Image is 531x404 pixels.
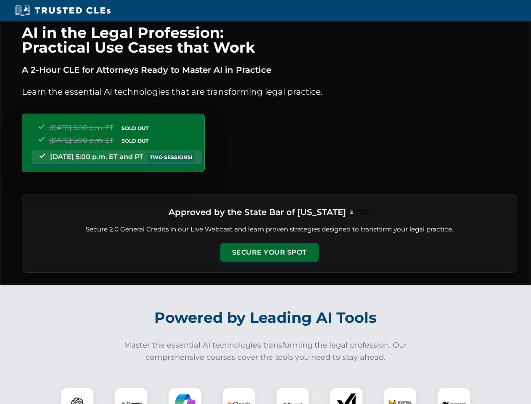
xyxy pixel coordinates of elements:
[13,4,113,17] img: Trusted CLEs
[49,124,114,132] span: [DATE] 5:00 p.m. ET
[169,205,346,220] h3: Approved by the State Bar of [US_STATE]
[22,85,517,98] p: Learn the essential AI technologies that are transforming legal practice.
[119,124,151,133] span: SOLD OUT
[119,136,151,145] span: SOLD OUT
[220,243,319,262] button: Secure Your Spot
[33,303,499,332] h2: Powered by Leading AI Tools
[349,209,370,215] img: Logo
[22,25,517,55] h1: AI in the Legal Profession: Practical Use Cases that Work
[49,136,114,144] span: [DATE] 5:00 p.m. ET
[32,225,507,234] p: Secure 2.0 General Credits in our Live Webcast and learn proven strategies designed to transform ...
[119,339,413,364] p: Master the essential AI technologies transforming the legal profession. Our comprehensive courses...
[22,63,517,77] p: A 2-Hour CLE for Attorneys Ready to Master AI in Practice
